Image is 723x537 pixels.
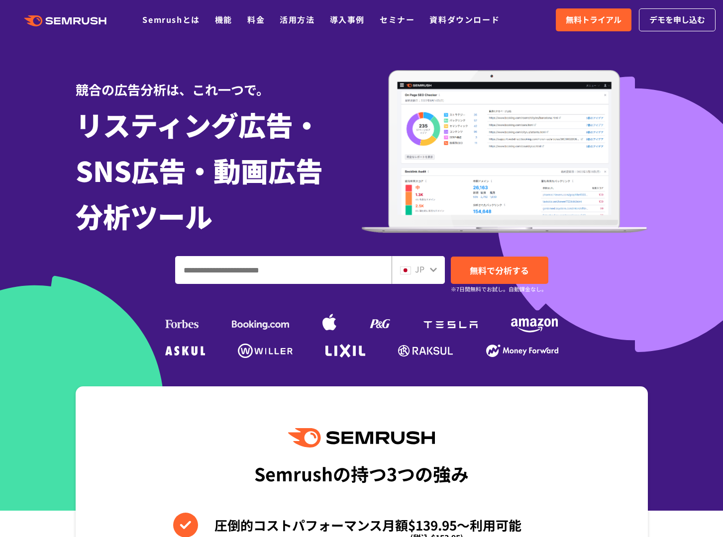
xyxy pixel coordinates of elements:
[429,13,500,25] a: 資料ダウンロード
[451,284,547,294] small: ※7日間無料でお試し。自動課金なし。
[556,8,631,31] a: 無料トライアル
[76,65,362,99] div: 競合の広告分析は、これ一つで。
[254,455,469,492] div: Semrushの持つ3つの強み
[288,428,434,447] img: Semrush
[330,13,365,25] a: 導入事例
[470,264,529,276] span: 無料で分析する
[142,13,200,25] a: Semrushとは
[76,101,362,239] h1: リスティング広告・ SNS広告・動画広告 分析ツール
[280,13,314,25] a: 活用方法
[415,263,424,275] span: JP
[566,13,621,26] span: 無料トライアル
[380,13,414,25] a: セミナー
[639,8,716,31] a: デモを申し込む
[649,13,705,26] span: デモを申し込む
[215,13,232,25] a: 機能
[247,13,265,25] a: 料金
[176,257,391,283] input: ドメイン、キーワードまたはURLを入力してください
[451,257,548,284] a: 無料で分析する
